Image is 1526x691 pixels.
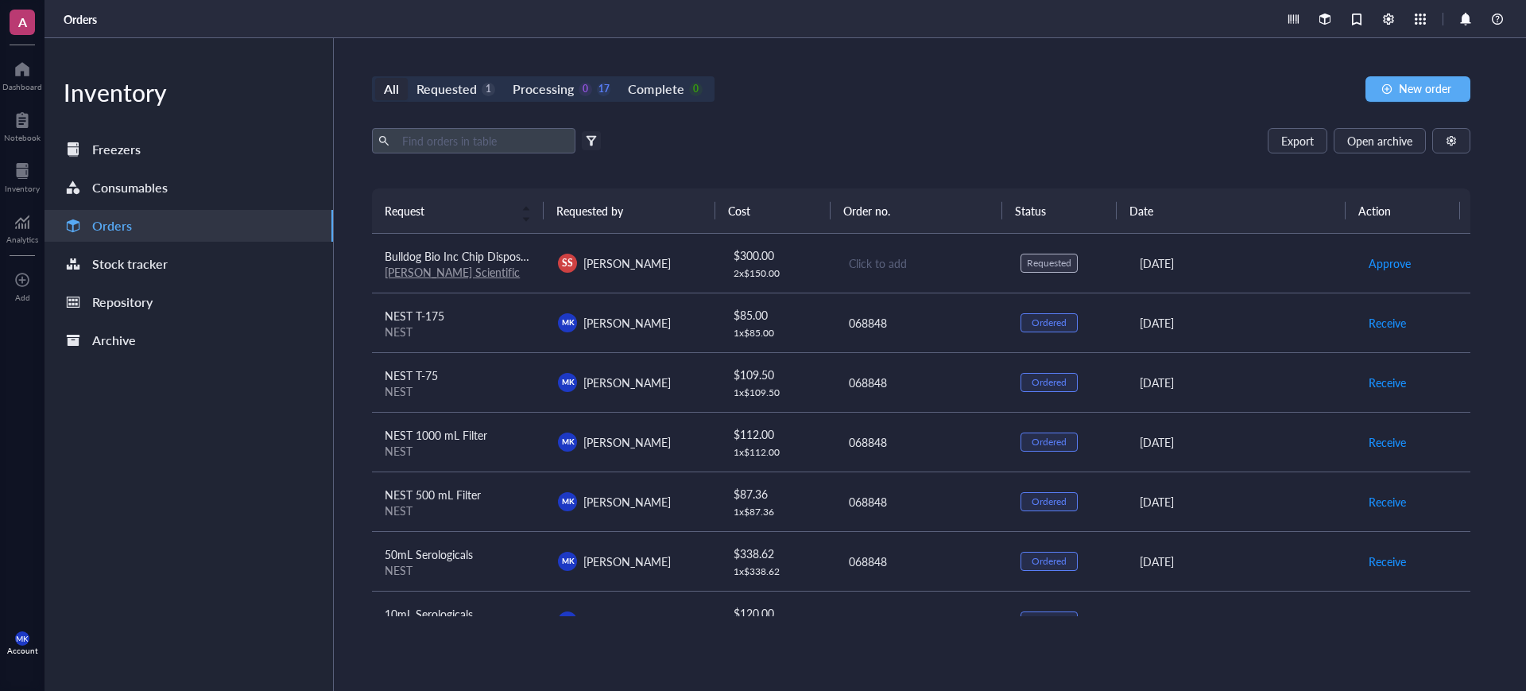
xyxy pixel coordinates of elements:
a: Stock tracker [45,248,333,280]
span: [PERSON_NAME] [583,613,671,629]
th: Status [1002,188,1117,233]
a: Archive [45,324,333,356]
span: NEST 1000 mL Filter [385,427,487,443]
span: 10mL Serologicals [385,606,473,622]
div: Requested [1027,257,1071,270]
button: Receive [1368,429,1407,455]
th: Action [1346,188,1460,233]
div: 1 x $ 338.62 [734,565,823,578]
span: Receive [1369,374,1406,391]
div: All [384,78,399,100]
div: [DATE] [1140,314,1342,332]
span: Receive [1369,612,1406,630]
a: [PERSON_NAME] Scientific [385,264,520,280]
div: Repository [92,291,153,313]
span: MK [562,376,574,387]
div: Orders [92,215,132,237]
button: Receive [1368,549,1407,574]
a: Orders [45,210,333,242]
th: Order no. [831,188,1002,233]
span: MK [562,436,574,447]
div: Ordered [1032,376,1067,389]
button: Receive [1368,370,1407,395]
a: Repository [45,286,333,318]
div: 068848 [849,493,995,510]
span: Receive [1369,493,1406,510]
span: MK [562,316,574,328]
span: NEST T-175 [385,308,444,324]
div: $ 300.00 [734,247,823,264]
div: [DATE] [1140,433,1342,451]
div: Notebook [4,133,41,142]
td: 068848 [835,531,1008,591]
span: [PERSON_NAME] [583,255,671,271]
div: $ 120.00 [734,604,823,622]
th: Request [372,188,544,233]
div: [DATE] [1140,612,1342,630]
td: 068848 [835,472,1008,531]
span: MK [16,634,29,643]
a: Inventory [5,158,40,193]
a: Notebook [4,107,41,142]
a: Freezers [45,134,333,165]
td: 068848 [835,352,1008,412]
div: 1 x $ 112.00 [734,446,823,459]
div: 068848 [849,553,995,570]
div: 068848 [849,314,995,332]
div: 1 x $ 109.50 [734,386,823,399]
span: Receive [1369,433,1406,451]
div: NEST [385,324,533,339]
div: NEST [385,563,533,577]
span: NEST 500 mL Filter [385,487,481,503]
span: NEST T-75 [385,367,438,383]
div: [DATE] [1140,374,1342,391]
span: Export [1281,134,1314,147]
div: NEST [385,384,533,398]
span: [PERSON_NAME] [583,494,671,510]
div: Inventory [5,184,40,193]
th: Cost [715,188,830,233]
div: 0 [689,83,703,96]
span: MK [562,555,574,566]
div: $ 85.00 [734,306,823,324]
button: Receive [1368,310,1407,336]
div: Consumables [92,177,168,199]
div: Ordered [1032,495,1067,508]
a: Analytics [6,209,38,244]
div: 068848 [849,433,995,451]
div: Inventory [45,76,333,108]
div: Add [15,293,30,302]
td: Click to add [835,234,1008,293]
div: Click to add [849,254,995,272]
span: [PERSON_NAME] [583,315,671,331]
div: Requested [416,78,477,100]
div: 17 [597,83,610,96]
span: MK [562,615,574,626]
div: Archive [92,329,136,351]
div: [DATE] [1140,254,1342,272]
div: Complete [628,78,684,100]
div: Ordered [1032,316,1067,329]
span: 50mL Serologicals [385,546,473,562]
a: Dashboard [2,56,42,91]
button: Receive [1368,608,1407,634]
div: $ 87.36 [734,485,823,503]
span: Receive [1369,553,1406,570]
div: $ 112.00 [734,425,823,443]
div: 1 x $ 85.00 [734,327,823,340]
div: 1 x $ 87.36 [734,506,823,518]
div: 0 [579,83,592,96]
div: 068848 [849,612,995,630]
span: [PERSON_NAME] [583,553,671,569]
div: [DATE] [1140,553,1342,570]
div: Processing [513,78,574,100]
button: Receive [1368,489,1407,514]
div: $ 338.62 [734,545,823,562]
th: Date [1117,188,1346,233]
div: Account [7,646,38,655]
span: Receive [1369,314,1406,332]
div: NEST [385,503,533,518]
div: Ordered [1032,555,1067,568]
span: Bulldog Bio Inc Chip Disposable Hemocytometer 50 slides [385,248,670,264]
button: Export [1268,128,1327,153]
